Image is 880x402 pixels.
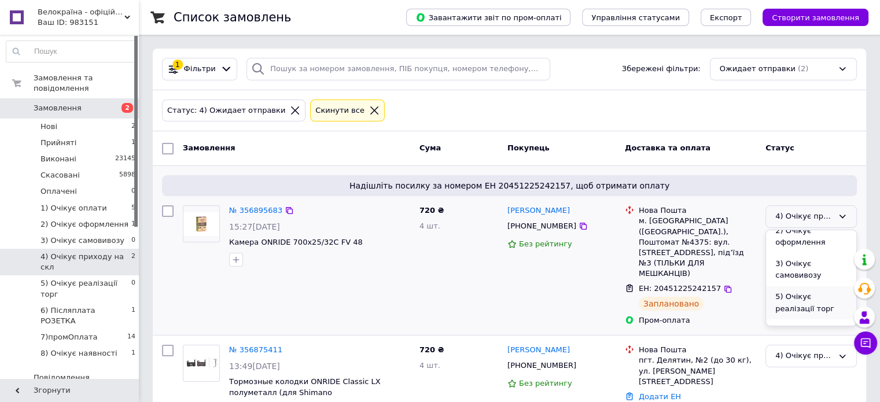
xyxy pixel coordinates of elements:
a: [PERSON_NAME] [507,205,570,216]
div: м. [GEOGRAPHIC_DATA] ([GEOGRAPHIC_DATA].), Поштомат №4375: вул. [STREET_ADDRESS], під’їзд №3 (ТІЛ... [639,216,756,279]
div: 1 [172,60,183,70]
span: 4 шт. [419,361,440,370]
span: 15:27[DATE] [229,222,280,231]
span: 8) Очікує наявності [40,348,117,359]
span: 5 [131,203,135,213]
span: 4 шт. [419,222,440,230]
li: 6) Післяплата РОЗЕТКА [766,319,856,352]
span: ЕН: 20451225242157 [639,284,721,293]
span: Скасовані [40,170,80,180]
span: 4) Очікує приходу на скл [40,252,131,272]
span: Створити замовлення [772,13,859,22]
div: Заплановано [639,297,704,311]
span: 1 [131,348,135,359]
span: Без рейтингу [519,379,572,388]
span: Покупець [507,143,550,152]
div: 4) Очікує приходу на скл [775,211,833,223]
h1: Список замовлень [174,10,291,24]
span: Оплачені [40,186,77,197]
a: Створити замовлення [751,13,868,21]
span: Ожидает отправки [720,64,796,75]
span: 6) Післяплата РОЗЕТКА [40,305,131,326]
span: Нові [40,121,57,132]
div: пгт. Делятин, №2 (до 30 кг), ул. [PERSON_NAME][STREET_ADDRESS] [639,355,756,387]
span: Виконані [40,154,76,164]
span: Без рейтингу [519,239,572,248]
span: 1 [131,305,135,326]
button: Експорт [701,9,752,26]
span: 720 ₴ [419,206,444,215]
span: Збережені фільтри: [622,64,701,75]
span: 1) Очікує оплати [40,203,107,213]
span: 1 [131,219,135,230]
div: Нова Пошта [639,345,756,355]
span: 13:49[DATE] [229,362,280,371]
button: Управління статусами [582,9,689,26]
a: № 356875411 [229,345,282,354]
li: 2) Очікує оформлення [766,220,856,253]
span: 7)промОплата [40,332,97,342]
a: [PERSON_NAME] [507,345,570,356]
span: 2) Очікує оформлення [40,219,128,230]
span: 0 [131,278,135,299]
a: Камера ONRIDE 700x25/32C FV 48 [229,238,363,246]
img: Фото товару [183,212,219,236]
span: Завантажити звіт по пром-оплаті [415,12,561,23]
button: Створити замовлення [763,9,868,26]
span: Фільтри [184,64,216,75]
div: Статус: 4) Ожидает отправки [165,105,288,117]
div: Cкинути все [313,105,367,117]
span: 5) Очікує реалізації торг [40,278,131,299]
input: Пошук за номером замовлення, ПІБ покупця, номером телефону, Email, номером накладної [246,58,550,80]
span: Замовлення та повідомлення [34,73,139,94]
div: Пром-оплата [639,315,756,326]
span: Доставка та оплата [625,143,710,152]
input: Пошук [6,41,136,62]
span: 0 [131,186,135,197]
span: [PHONE_NUMBER] [507,222,576,230]
button: Завантажити звіт по пром-оплаті [406,9,570,26]
a: Фото товару [183,345,220,382]
span: Надішліть посилку за номером ЕН 20451225242157, щоб отримати оплату [167,180,852,191]
span: 0 [131,235,135,246]
span: Велокраїна - офіційний веломагазин. Продаж велосипедів і комплектуючих з доставкою по Україні [38,7,124,17]
li: 3) Очікує самовивозу [766,253,856,286]
span: 720 ₴ [419,345,444,354]
img: Фото товару [183,352,219,375]
div: Ваш ID: 983151 [38,17,139,28]
button: Чат з покупцем [854,331,877,355]
span: 3) Очікує самовивозу [40,235,124,246]
div: Нова Пошта [639,205,756,216]
a: № 356895683 [229,206,282,215]
span: Статус [765,143,794,152]
span: Управління статусами [591,13,680,22]
div: 4) Очікує приходу на скл [775,350,833,362]
span: 2 [131,121,135,132]
span: 2 [131,252,135,272]
span: 23145 [115,154,135,164]
li: 5) Очікує реалізації торг [766,286,856,319]
span: Cума [419,143,441,152]
span: Прийняті [40,138,76,148]
span: Експорт [710,13,742,22]
span: Замовлення [183,143,235,152]
span: Повідомлення [34,373,90,383]
span: 5898 [119,170,135,180]
a: Додати ЕН [639,392,681,401]
span: 2 [121,103,133,113]
span: 14 [127,332,135,342]
span: (2) [798,64,808,73]
span: [PHONE_NUMBER] [507,361,576,370]
span: Замовлення [34,103,82,113]
span: 1 [131,138,135,148]
a: Фото товару [183,205,220,242]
